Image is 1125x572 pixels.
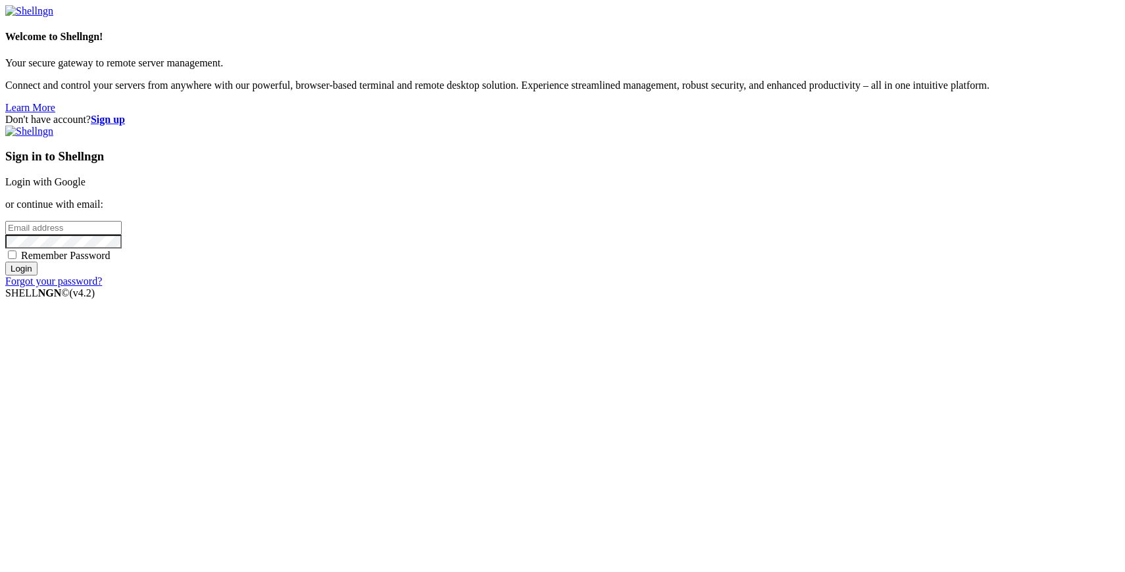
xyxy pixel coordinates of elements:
[5,5,53,17] img: Shellngn
[91,114,125,125] a: Sign up
[5,221,122,235] input: Email address
[5,31,1120,43] h4: Welcome to Shellngn!
[38,287,62,298] b: NGN
[70,287,95,298] span: 4.2.0
[5,114,1120,126] div: Don't have account?
[5,80,1120,91] p: Connect and control your servers from anywhere with our powerful, browser-based terminal and remo...
[5,102,55,113] a: Learn More
[5,149,1120,164] h3: Sign in to Shellngn
[8,250,16,259] input: Remember Password
[5,199,1120,210] p: or continue with email:
[5,262,37,275] input: Login
[5,126,53,137] img: Shellngn
[5,275,102,287] a: Forgot your password?
[5,57,1120,69] p: Your secure gateway to remote server management.
[5,287,95,298] span: SHELL ©
[21,250,111,261] span: Remember Password
[5,176,86,187] a: Login with Google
